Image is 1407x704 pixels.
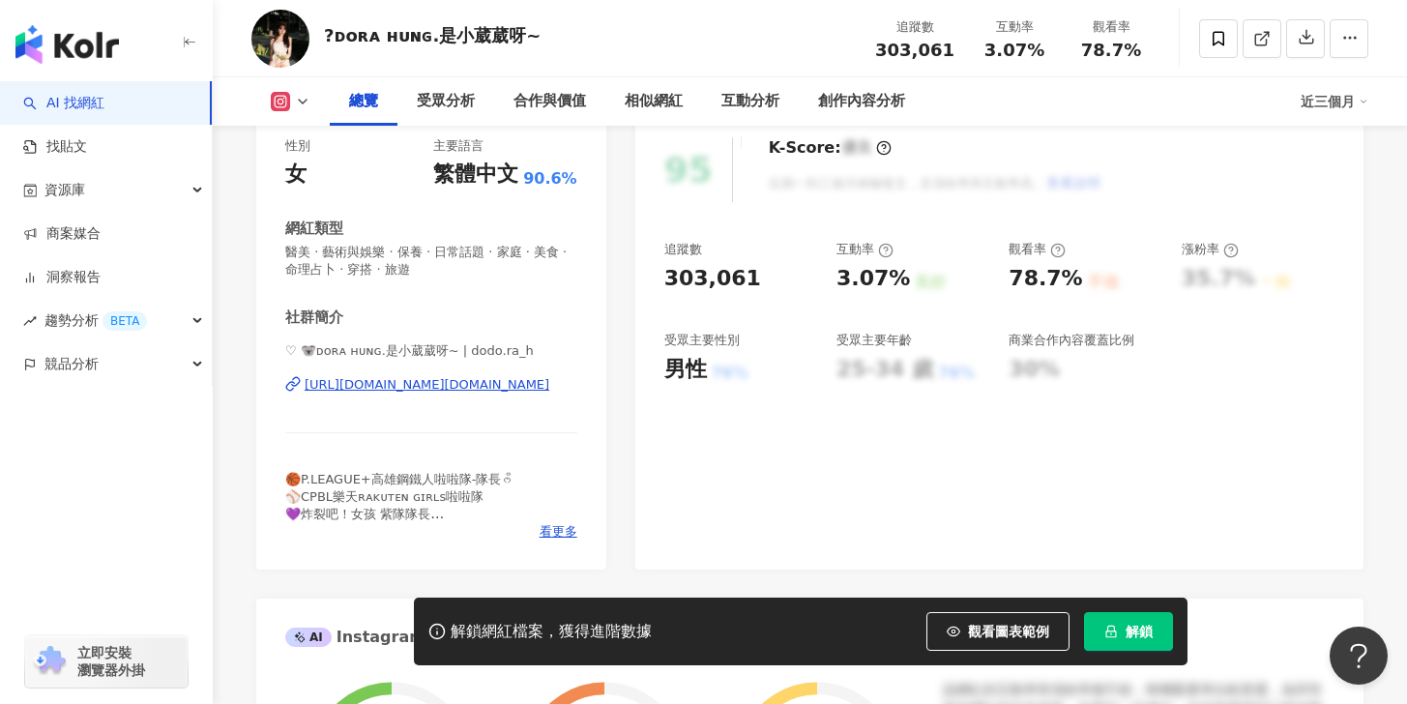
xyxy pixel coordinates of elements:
div: 創作內容分析 [818,90,905,113]
div: 繁體中文 [433,160,518,190]
div: 受眾主要性別 [664,332,740,349]
div: 303,061 [664,264,761,294]
div: K-Score : [769,137,892,159]
span: 3.07% [984,41,1044,60]
div: 受眾分析 [417,90,475,113]
span: lock [1104,625,1118,638]
a: 商案媒合 [23,224,101,244]
div: BETA [103,311,147,331]
div: 相似網紅 [625,90,683,113]
div: 網紅類型 [285,219,343,239]
div: [URL][DOMAIN_NAME][DOMAIN_NAME] [305,376,549,394]
div: 近三個月 [1301,86,1368,117]
span: 立即安裝 瀏覽器外掛 [77,644,145,679]
div: 漲粉率 [1182,241,1239,258]
span: 觀看圖表範例 [968,624,1049,639]
img: logo [15,25,119,64]
a: searchAI 找網紅 [23,94,104,113]
span: 資源庫 [44,168,85,212]
span: ♡ 🐨ᴅᴏʀᴀ ʜᴜɴɢ.是小葳葳呀~ | dodo.ra_h [285,342,577,360]
div: 受眾主要年齡 [836,332,912,349]
div: 追蹤數 [664,241,702,258]
span: 90.6% [523,168,577,190]
img: chrome extension [31,646,69,677]
span: 看更多 [540,523,577,541]
button: 觀看圖表範例 [926,612,1070,651]
a: [URL][DOMAIN_NAME][DOMAIN_NAME] [285,376,577,394]
div: 社群簡介 [285,308,343,328]
div: 總覽 [349,90,378,113]
img: KOL Avatar [251,10,309,68]
div: 男性 [664,355,707,385]
a: chrome extension立即安裝 瀏覽器外掛 [25,635,188,688]
span: 303,061 [875,40,954,60]
div: 性別 [285,137,310,155]
span: 🏀P.LEAGUE+高雄鋼鐵人啦啦隊-隊長ᰔᩚ ⚾️CPBL樂天ʀᴀᴋᴜᴛᴇɴ ɢɪʀʟꜱ啦啦隊 💜炸裂吧！女孩 紫隊隊長 🌊浪ɪᴅ 6258929 ๑⃙⃘´༥`๑⃙⃘ ♡ㅣ平面｜廣告｜活動 📪... [285,472,550,609]
div: 商業合作內容覆蓋比例 [1009,332,1134,349]
a: 洞察報告 [23,268,101,287]
div: ?ᴅᴏʀᴀ ʜᴜɴɢ.是小葳葳呀~ [324,23,541,47]
div: 觀看率 [1009,241,1066,258]
span: 78.7% [1081,41,1141,60]
div: 3.07% [836,264,910,294]
a: 找貼文 [23,137,87,157]
div: 互動率 [978,17,1051,37]
span: 解鎖 [1126,624,1153,639]
span: rise [23,314,37,328]
div: 追蹤數 [875,17,954,37]
div: 互動分析 [721,90,779,113]
span: 競品分析 [44,342,99,386]
span: 趨勢分析 [44,299,147,342]
div: 觀看率 [1074,17,1148,37]
div: 互動率 [836,241,894,258]
div: 合作與價值 [513,90,586,113]
div: 78.7% [1009,264,1082,294]
div: 女 [285,160,307,190]
button: 解鎖 [1084,612,1173,651]
span: 醫美 · 藝術與娛樂 · 保養 · 日常話題 · 家庭 · 美食 · 命理占卜 · 穿搭 · 旅遊 [285,244,577,279]
div: 解鎖網紅檔案，獲得進階數據 [451,622,652,642]
div: 主要語言 [433,137,484,155]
